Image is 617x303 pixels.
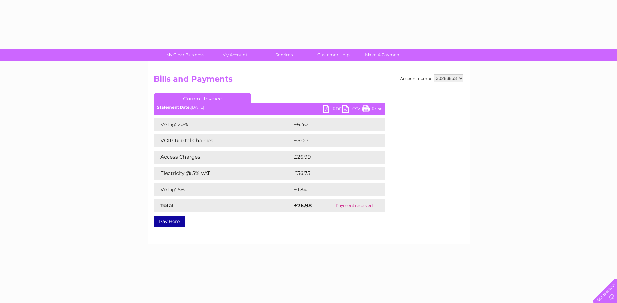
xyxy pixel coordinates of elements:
[307,49,360,61] a: Customer Help
[160,203,174,209] strong: Total
[157,105,191,110] b: Statement Date:
[292,167,371,180] td: £36.75
[292,151,372,164] td: £26.99
[154,216,185,227] a: Pay Here
[356,49,410,61] a: Make A Payment
[154,93,251,103] a: Current Invoice
[154,105,385,110] div: [DATE]
[208,49,262,61] a: My Account
[154,118,292,131] td: VAT @ 20%
[154,167,292,180] td: Electricity @ 5% VAT
[154,151,292,164] td: Access Charges
[257,49,311,61] a: Services
[323,105,342,114] a: PDF
[342,105,362,114] a: CSV
[400,74,463,82] div: Account number
[362,105,382,114] a: Print
[292,134,370,147] td: £5.00
[154,183,292,196] td: VAT @ 5%
[292,118,370,131] td: £6.40
[154,74,463,87] h2: Bills and Payments
[154,134,292,147] td: VOIP Rental Charges
[294,203,312,209] strong: £76.98
[158,49,212,61] a: My Clear Business
[292,183,369,196] td: £1.84
[324,199,384,212] td: Payment received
